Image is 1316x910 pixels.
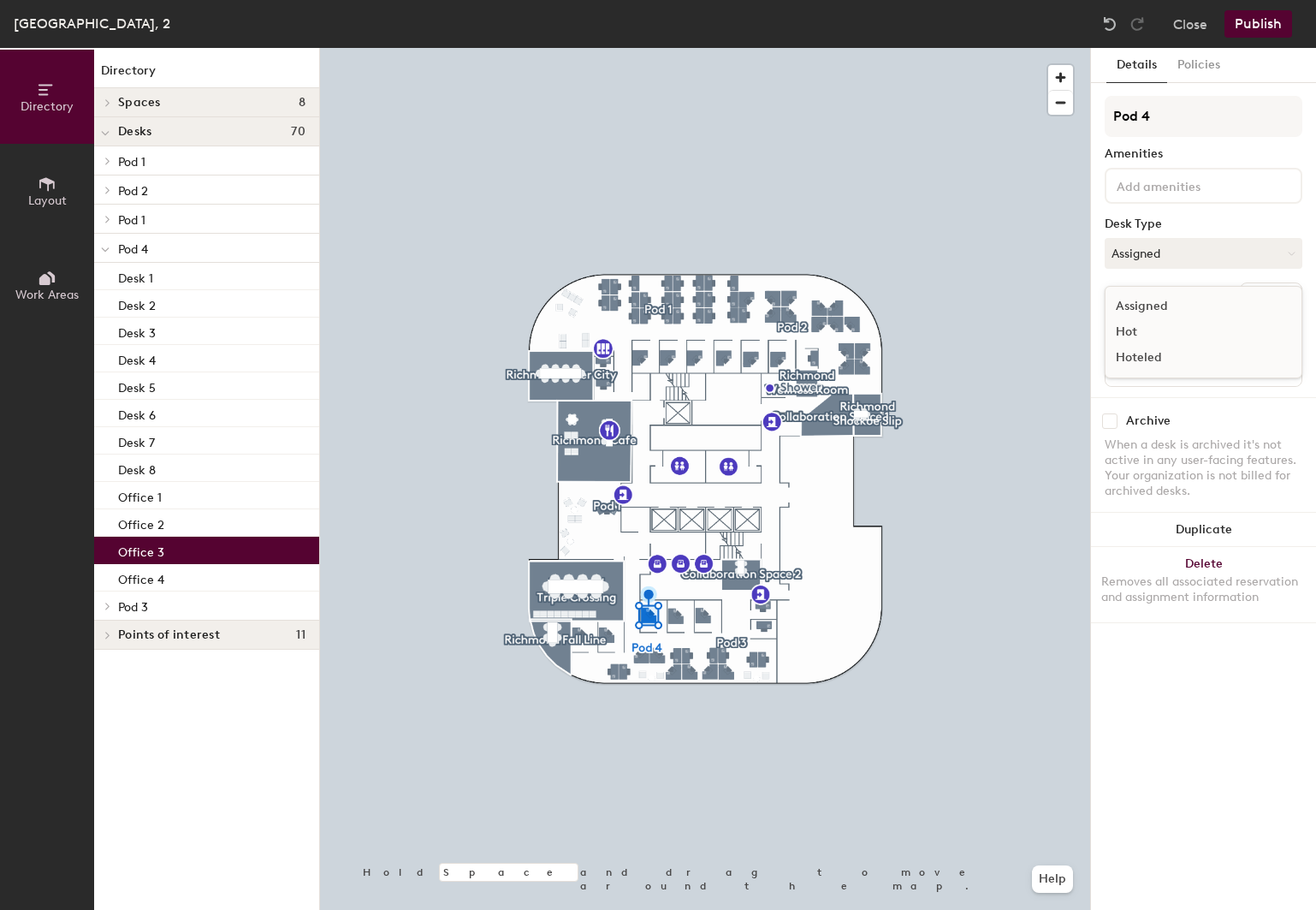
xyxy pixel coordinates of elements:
[1129,15,1146,33] img: Redo
[118,348,156,368] p: Desk 4
[14,13,170,34] div: [GEOGRAPHIC_DATA], 2
[118,600,148,615] span: Pod 3
[1106,48,1167,83] button: Details
[118,568,164,587] p: Office 4
[1105,437,1302,499] div: When a desk is archived it's not active in any user-facing features. Your organization is not bil...
[1106,319,1277,345] div: Hot
[1240,283,1302,312] button: Ungroup
[1101,574,1306,605] div: Removes all associated reservation and assignment information
[1224,10,1292,38] button: Publish
[296,628,305,642] span: 11
[28,193,67,208] span: Layout
[1101,15,1118,33] img: Undo
[118,376,156,396] p: Desk 5
[118,125,151,139] span: Desks
[118,155,145,170] span: Pod 1
[15,288,79,302] span: Work Areas
[1032,865,1073,893] button: Help
[118,540,164,560] p: Office 3
[94,62,319,88] h1: Directory
[118,184,148,199] span: Pod 2
[1106,345,1277,371] div: Hoteled
[118,321,156,341] p: Desk 3
[291,125,305,139] span: 70
[1113,175,1267,195] input: Add amenities
[1173,10,1207,38] button: Close
[118,513,164,532] p: Office 2
[118,96,161,110] span: Spaces
[1091,547,1316,622] button: DeleteRemoves all associated reservation and assignment information
[118,213,145,228] span: Pod 1
[1106,294,1277,319] div: Assigned
[1091,513,1316,547] button: Duplicate
[118,242,148,257] span: Pod 4
[118,403,156,423] p: Desk 6
[118,294,156,313] p: Desk 2
[118,266,153,286] p: Desk 1
[1126,414,1171,428] div: Archive
[1105,217,1302,231] div: Desk Type
[299,96,305,110] span: 8
[118,628,220,642] span: Points of interest
[118,458,156,478] p: Desk 8
[1105,147,1302,161] div: Amenities
[1167,48,1230,83] button: Policies
[1105,238,1302,269] button: Assigned
[118,485,162,505] p: Office 1
[118,431,155,450] p: Desk 7
[21,99,74,114] span: Directory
